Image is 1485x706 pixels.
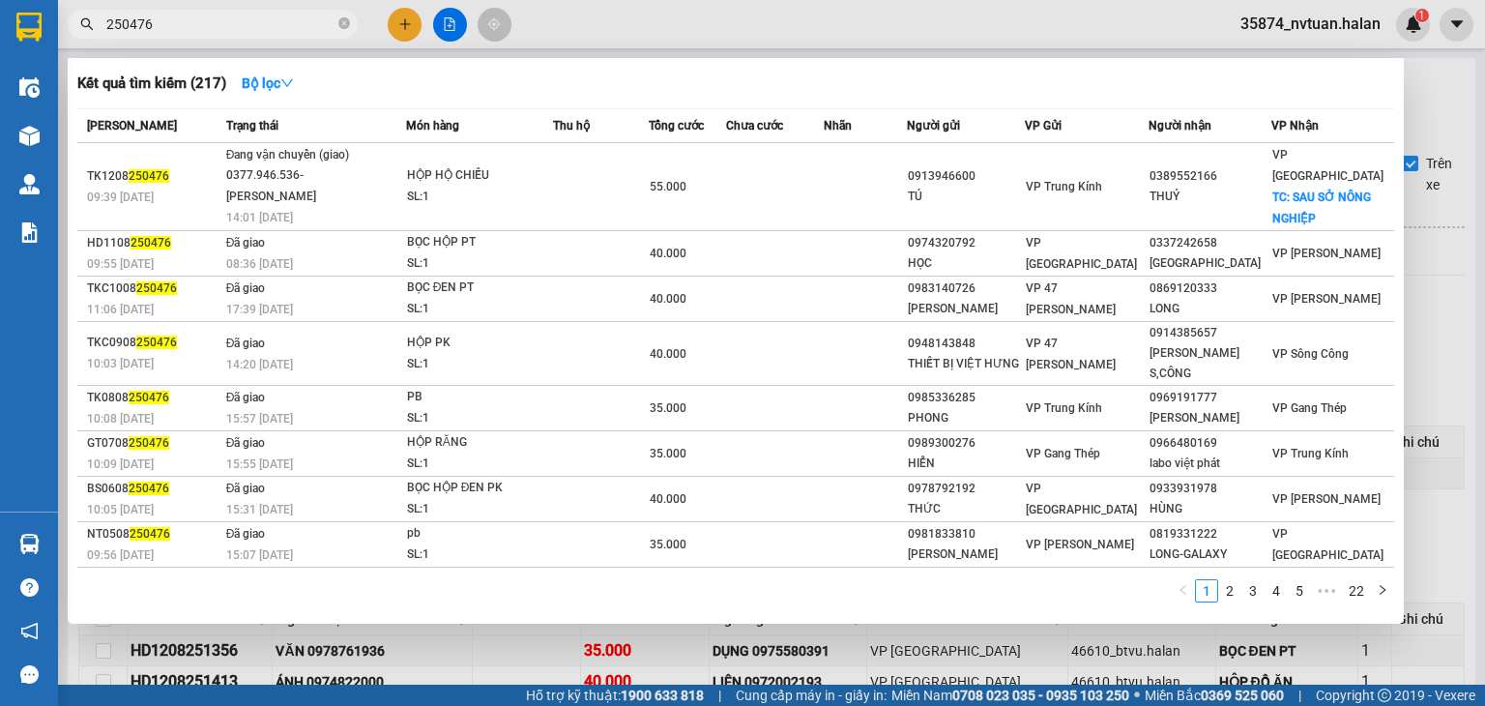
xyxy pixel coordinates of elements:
[226,391,266,404] span: Đã giao
[908,408,1025,428] div: PHONG
[226,358,293,371] span: 14:20 [DATE]
[1150,524,1270,544] div: 0819331222
[1172,579,1195,603] button: left
[1026,401,1102,415] span: VP Trung Kính
[226,457,293,471] span: 15:55 [DATE]
[1218,579,1241,603] li: 2
[1288,579,1311,603] li: 5
[1150,433,1270,454] div: 0966480169
[1172,579,1195,603] li: Previous Page
[20,665,39,684] span: message
[908,454,1025,474] div: HIỂN
[1371,579,1394,603] li: Next Page
[1026,337,1116,371] span: VP 47 [PERSON_NAME]
[87,548,154,562] span: 09:56 [DATE]
[1150,343,1270,384] div: [PERSON_NAME] S,CÔNG
[908,187,1025,207] div: TÚ
[226,436,266,450] span: Đã giao
[908,433,1025,454] div: 0989300276
[908,299,1025,319] div: [PERSON_NAME]
[1149,119,1211,132] span: Người nhận
[226,211,293,224] span: 14:01 [DATE]
[129,436,169,450] span: 250476
[226,412,293,426] span: 15:57 [DATE]
[407,187,552,208] div: SL: 1
[650,292,686,306] span: 40.000
[1026,447,1100,460] span: VP Gang Thép
[1150,454,1270,474] div: labo việt phát
[1371,579,1394,603] button: right
[407,232,552,253] div: BỌC HỘP PT
[87,257,154,271] span: 09:55 [DATE]
[908,253,1025,274] div: HỌC
[908,334,1025,354] div: 0948143848
[650,180,686,193] span: 55.000
[407,333,552,354] div: HỘP PK
[19,126,40,146] img: warehouse-icon
[1241,579,1265,603] li: 3
[824,119,852,132] span: Nhãn
[908,166,1025,187] div: 0913946600
[87,524,220,544] div: NT0508
[1026,236,1137,271] span: VP [GEOGRAPHIC_DATA]
[407,165,552,187] div: HỘP HỘ CHIẾU
[1178,584,1189,596] span: left
[726,119,783,132] span: Chưa cước
[1150,408,1270,428] div: [PERSON_NAME]
[1272,447,1349,460] span: VP Trung Kính
[226,503,293,516] span: 15:31 [DATE]
[87,191,154,204] span: 09:39 [DATE]
[130,527,170,541] span: 250476
[87,433,220,454] div: GT0708
[226,119,278,132] span: Trạng thái
[226,257,293,271] span: 08:36 [DATE]
[19,77,40,98] img: warehouse-icon
[650,347,686,361] span: 40.000
[1150,233,1270,253] div: 0337242658
[338,17,350,29] span: close-circle
[129,482,169,495] span: 250476
[1272,247,1381,260] span: VP [PERSON_NAME]
[87,233,220,253] div: HD1108
[650,538,686,551] span: 35.000
[19,222,40,243] img: solution-icon
[226,165,371,207] div: 0377.946.536- [PERSON_NAME]
[650,247,686,260] span: 40.000
[1026,180,1102,193] span: VP Trung Kính
[87,279,220,299] div: TKC1008
[1272,292,1381,306] span: VP [PERSON_NAME]
[650,401,686,415] span: 35.000
[1266,580,1287,602] a: 4
[908,479,1025,499] div: 0978792192
[280,76,294,90] span: down
[226,68,309,99] button: Bộ lọcdown
[87,457,154,471] span: 10:09 [DATE]
[407,432,552,454] div: HỘP RĂNG
[1242,580,1264,602] a: 3
[20,578,39,597] span: question-circle
[407,408,552,429] div: SL: 1
[1272,347,1349,361] span: VP Sông Công
[1377,584,1388,596] span: right
[1150,166,1270,187] div: 0389552166
[407,478,552,499] div: BỌC HỘP ĐEN PK
[1342,579,1371,603] li: 22
[1026,281,1116,316] span: VP 47 [PERSON_NAME]
[1026,482,1137,516] span: VP [GEOGRAPHIC_DATA]
[1150,187,1270,207] div: THUỶ
[407,387,552,408] div: PB
[87,303,154,316] span: 11:06 [DATE]
[338,15,350,34] span: close-circle
[19,174,40,194] img: warehouse-icon
[908,388,1025,408] div: 0985336285
[1150,253,1270,274] div: [GEOGRAPHIC_DATA]
[908,499,1025,519] div: THỨC
[106,14,335,35] input: Tìm tên, số ĐT hoặc mã đơn
[1150,544,1270,565] div: LONG-GALAXY
[908,544,1025,565] div: [PERSON_NAME]
[1025,119,1062,132] span: VP Gửi
[908,354,1025,374] div: THIẾT BỊ VIỆT HƯNG
[226,527,266,541] span: Đã giao
[407,454,552,475] div: SL: 1
[1265,579,1288,603] li: 4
